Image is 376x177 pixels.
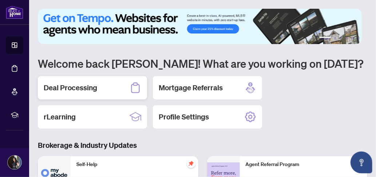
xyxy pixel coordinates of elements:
h2: Deal Processing [44,83,97,93]
img: Profile Icon [8,156,21,169]
p: Self-Help [76,161,193,169]
h2: Mortgage Referrals [159,83,223,93]
button: 6 [357,37,360,40]
h2: rLearning [44,112,76,122]
h3: Brokerage & Industry Updates [38,140,367,150]
h2: Profile Settings [159,112,209,122]
h1: Welcome back [PERSON_NAME]! What are you working on [DATE]? [38,56,367,70]
button: 5 [351,37,354,40]
p: Agent Referral Program [246,161,362,169]
button: 4 [345,37,348,40]
button: 3 [340,37,343,40]
span: pushpin [187,159,195,168]
button: Open asap [351,152,372,173]
button: 2 [334,37,337,40]
button: 1 [319,37,331,40]
img: Slide 0 [38,9,362,44]
img: logo [6,5,23,19]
